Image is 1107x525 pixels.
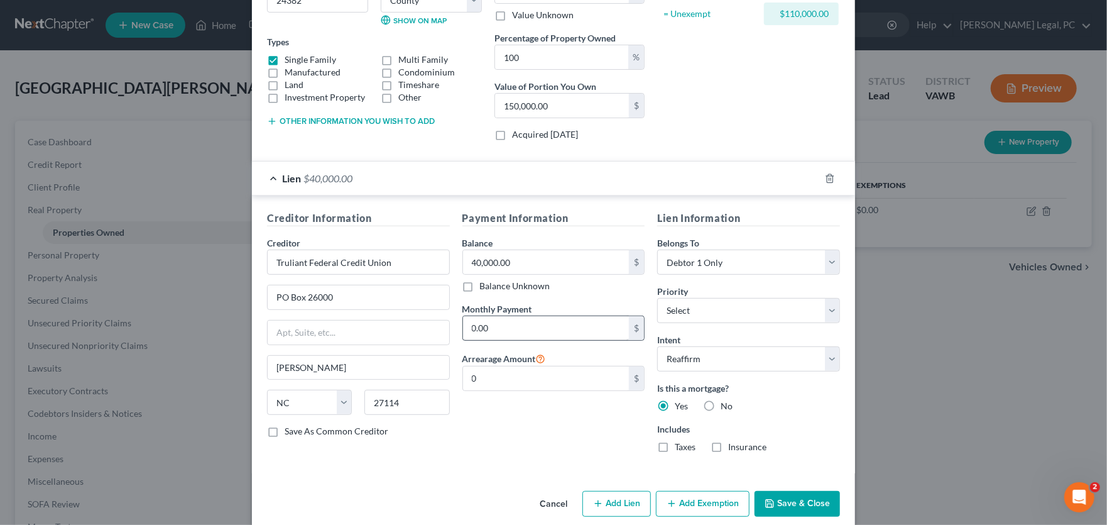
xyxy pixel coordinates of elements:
label: Investment Property [285,91,365,104]
span: 2 [1090,482,1100,492]
input: Enter address... [268,285,449,309]
label: Balance Unknown [480,280,550,292]
div: $ [629,316,644,340]
label: Arrearage Amount [462,351,546,366]
span: $40,000.00 [303,172,352,184]
label: Value of Portion You Own [494,80,596,93]
button: Save & Close [755,491,840,517]
input: 0.00 [463,316,630,340]
input: 0.00 [463,367,630,390]
button: Add Exemption [656,491,750,517]
label: Is this a mortgage? [657,382,840,395]
button: Cancel [530,492,577,517]
label: Save As Common Creditor [285,425,388,438]
h5: Lien Information [657,211,840,226]
input: Search creditor by name... [267,250,450,275]
label: Timeshare [398,79,439,91]
label: Monthly Payment [462,302,532,316]
label: Taxes [675,441,695,453]
label: No [721,400,733,412]
div: $ [629,367,644,390]
label: Acquired [DATE] [512,128,578,141]
div: $110,000.00 [774,8,829,20]
button: Add Lien [582,491,651,517]
span: Creditor [267,238,300,248]
label: Multi Family [398,53,448,66]
div: = Unexempt [663,8,758,20]
input: Enter zip... [364,390,449,415]
div: $ [629,94,644,118]
span: Priority [657,286,688,297]
h5: Payment Information [462,211,645,226]
input: Enter city... [268,356,449,380]
label: Insurance [728,441,766,453]
div: % [628,45,644,69]
span: Belongs To [657,238,699,248]
iframe: Intercom live chat [1064,482,1094,512]
input: 0.00 [495,45,628,69]
input: 0.00 [463,250,630,274]
h5: Creditor Information [267,211,450,226]
div: $ [629,250,644,274]
a: Show on Map [381,15,447,25]
label: Yes [675,400,688,412]
label: Includes [657,423,840,436]
label: Types [267,35,289,48]
label: Percentage of Property Owned [494,31,616,45]
label: Intent [657,333,680,346]
input: 0.00 [495,94,629,118]
label: Other [398,91,422,104]
label: Single Family [285,53,336,66]
span: Lien [282,172,301,184]
label: Balance [462,236,493,250]
button: Other information you wish to add [267,116,435,126]
label: Manufactured [285,66,341,79]
label: Land [285,79,303,91]
input: Apt, Suite, etc... [268,321,449,345]
label: Condominium [398,66,455,79]
label: Value Unknown [512,9,574,21]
